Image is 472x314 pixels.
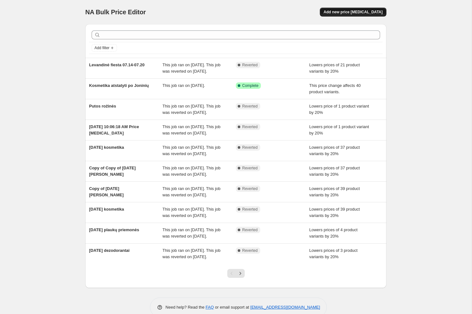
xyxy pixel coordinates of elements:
[163,104,221,115] span: This job ran on [DATE]. This job was reverted on [DATE].
[309,104,369,115] span: Lowers price of 1 product variant by 20%
[309,227,358,239] span: Lowers prices of 4 product variants by 20%
[89,104,116,108] span: Putos rožinės
[309,248,358,259] span: Lowers prices of 3 product variants by 20%
[89,227,139,232] span: [DATE] plaukų priemonės
[242,248,258,253] span: Reverted
[320,8,386,16] button: Add new price [MEDICAL_DATA]
[163,83,205,88] span: This job ran on [DATE].
[163,145,221,156] span: This job ran on [DATE]. This job was reverted on [DATE].
[242,186,258,191] span: Reverted
[89,145,124,150] span: [DATE] kosmetika
[89,124,139,135] span: [DATE] 10:06:18 AM Price [MEDICAL_DATA]
[163,62,221,74] span: This job ran on [DATE]. This job was reverted on [DATE].
[89,62,145,67] span: Levandinė fiesta 07.14-07.20
[89,207,124,212] span: [DATE] kosmetika
[309,124,369,135] span: Lowers price of 1 product variant by 20%
[89,83,149,88] span: Kosmetika atstatyti po Joninių
[309,83,361,94] span: This price change affects 40 product variants.
[163,124,221,135] span: This job ran on [DATE]. This job was reverted on [DATE].
[242,62,258,68] span: Reverted
[309,145,360,156] span: Lowers prices of 37 product variants by 20%
[92,44,117,52] button: Add filter
[89,166,136,177] span: Copy of Copy of [DATE][PERSON_NAME]
[309,186,360,197] span: Lowers prices of 39 product variants by 20%
[242,124,258,129] span: Reverted
[242,104,258,109] span: Reverted
[163,227,221,239] span: This job ran on [DATE]. This job was reverted on [DATE].
[163,166,221,177] span: This job ran on [DATE]. This job was reverted on [DATE].
[89,248,130,253] span: [DATE] dezodorantai
[242,166,258,171] span: Reverted
[227,269,245,278] nav: Pagination
[163,207,221,218] span: This job ran on [DATE]. This job was reverted on [DATE].
[324,10,383,15] span: Add new price [MEDICAL_DATA]
[206,305,214,310] a: FAQ
[242,227,258,232] span: Reverted
[94,45,109,50] span: Add filter
[236,269,245,278] button: Next
[242,145,258,150] span: Reverted
[242,207,258,212] span: Reverted
[85,9,146,16] span: NA Bulk Price Editor
[250,305,320,310] a: [EMAIL_ADDRESS][DOMAIN_NAME]
[163,248,221,259] span: This job ran on [DATE]. This job was reverted on [DATE].
[309,62,360,74] span: Lowers prices of 21 product variants by 20%
[89,186,124,197] span: Copy of [DATE][PERSON_NAME]
[163,186,221,197] span: This job ran on [DATE]. This job was reverted on [DATE].
[309,166,360,177] span: Lowers prices of 37 product variants by 20%
[165,305,206,310] span: Need help? Read the
[242,83,258,88] span: Complete
[309,207,360,218] span: Lowers prices of 39 product variants by 20%
[214,305,250,310] span: or email support at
